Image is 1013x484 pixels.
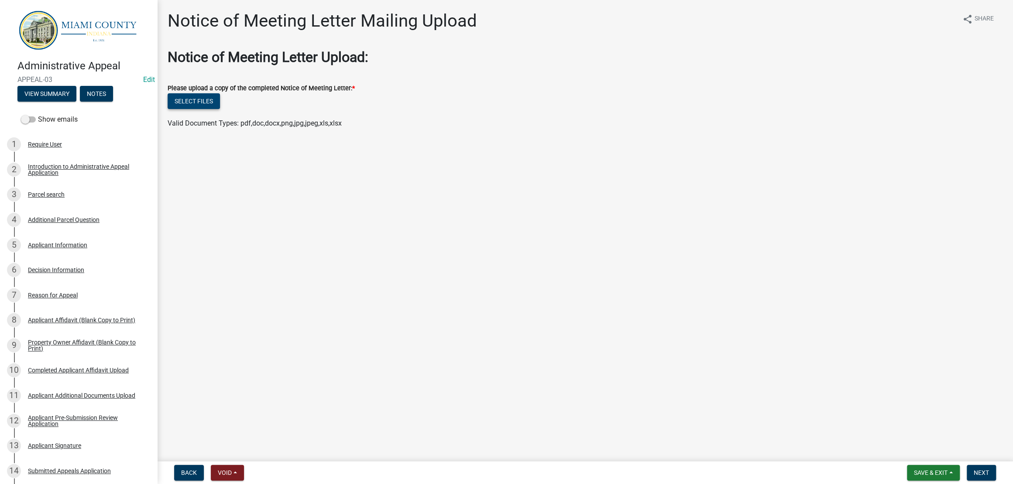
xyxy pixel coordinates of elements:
[143,75,155,84] a: Edit
[28,443,81,449] div: Applicant Signature
[28,191,65,198] div: Parcel search
[967,465,996,481] button: Next
[7,363,21,377] div: 10
[28,267,84,273] div: Decision Information
[914,469,948,476] span: Save & Exit
[7,238,21,252] div: 5
[7,464,21,478] div: 14
[907,465,960,481] button: Save & Exit
[7,439,21,453] div: 13
[143,75,155,84] wm-modal-confirm: Edit Application Number
[7,313,21,327] div: 8
[975,14,994,24] span: Share
[955,10,1001,27] button: shareShare
[168,93,220,109] button: Select files
[962,14,973,24] i: share
[21,114,78,125] label: Show emails
[211,465,244,481] button: Void
[168,119,342,127] span: Valid Document Types: pdf,doc,docx,png,jpg,jpeg,xls,xlsx
[7,137,21,151] div: 1
[17,75,140,84] span: APPEAL-03
[218,469,232,476] span: Void
[7,288,21,302] div: 7
[181,469,197,476] span: Back
[80,86,113,102] button: Notes
[7,213,21,227] div: 4
[7,163,21,177] div: 2
[28,217,100,223] div: Additional Parcel Question
[17,9,143,51] img: Miami County, Indiana
[80,91,113,98] wm-modal-confirm: Notes
[7,263,21,277] div: 6
[28,242,87,248] div: Applicant Information
[28,317,135,323] div: Applicant Affidavit (Blank Copy to Print)
[28,367,129,373] div: Completed Applicant Affidavit Upload
[28,468,111,474] div: Submitted Appeals Application
[28,292,78,298] div: Reason for Appeal
[28,164,143,176] div: Introduction to Administrative Appeal Application
[17,86,76,102] button: View Summary
[7,338,21,352] div: 9
[974,469,989,476] span: Next
[168,49,368,65] strong: Notice of Meeting Letter Upload:
[174,465,204,481] button: Back
[168,10,477,31] h1: Notice of Meeting Letter Mailing Upload
[28,141,62,147] div: Require User
[17,60,150,72] h4: Administrative Appeal
[7,187,21,201] div: 3
[28,415,143,427] div: Applicant Pre-Submission Review Application
[7,414,21,428] div: 12
[28,392,135,399] div: Applicant Additional Documents Upload
[28,339,143,351] div: Property Owner Affidavit (Blank Copy to Print)
[168,85,355,92] label: Please upload a copy of the completed Notice of Meeting Letter:
[17,91,76,98] wm-modal-confirm: Summary
[7,389,21,402] div: 11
